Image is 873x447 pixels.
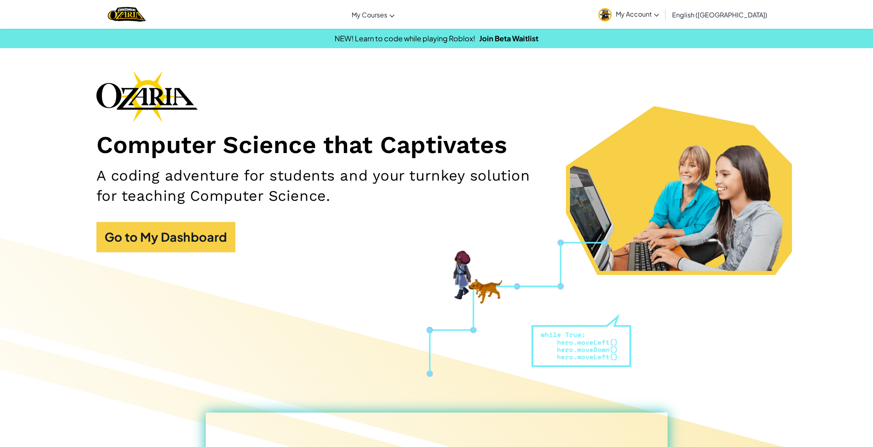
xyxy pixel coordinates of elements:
[96,130,777,160] h1: Computer Science that Captivates
[96,222,235,252] a: Go to My Dashboard
[352,11,387,19] span: My Courses
[96,70,198,122] img: Ozaria branding logo
[479,34,538,43] a: Join Beta Waitlist
[108,6,145,23] img: Home
[594,2,663,27] a: My Account
[616,10,659,18] span: My Account
[672,11,767,19] span: English ([GEOGRAPHIC_DATA])
[335,34,475,43] span: NEW! Learn to code while playing Roblox!
[348,4,399,26] a: My Courses
[108,6,145,23] a: Ozaria by CodeCombat logo
[96,166,553,206] h2: A coding adventure for students and your turnkey solution for teaching Computer Science.
[598,8,612,21] img: avatar
[668,4,771,26] a: English ([GEOGRAPHIC_DATA])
